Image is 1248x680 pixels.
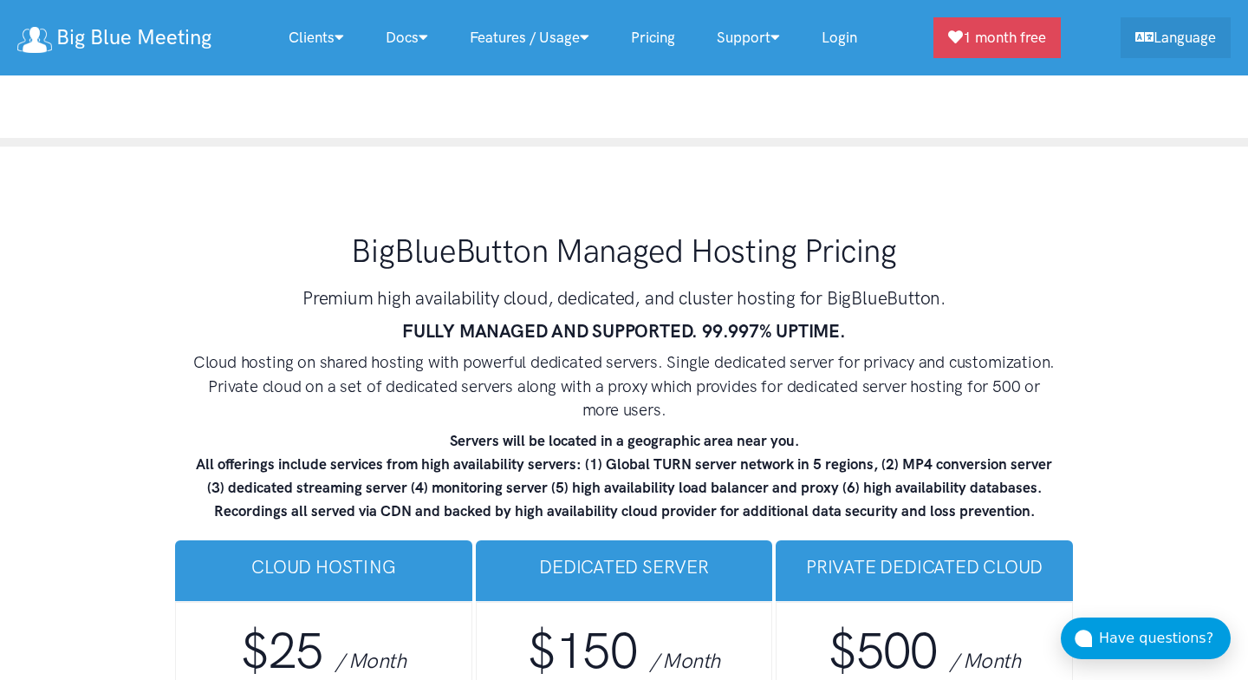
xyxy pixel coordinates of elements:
h4: Cloud hosting on shared hosting with powerful dedicated servers. Single dedicated server for priv... [191,350,1057,422]
a: Support [696,19,801,56]
h3: Premium high availability cloud, dedicated, and cluster hosting for BigBlueButton. [191,285,1057,311]
a: Features / Usage [449,19,610,56]
a: Docs [365,19,449,56]
div: Have questions? [1099,627,1231,650]
img: logo [17,27,52,53]
span: / Month [335,648,406,673]
span: / Month [650,648,720,673]
a: Pricing [610,19,696,56]
a: Login [801,19,878,56]
a: Big Blue Meeting [17,19,211,56]
h1: BigBlueButton Managed Hosting Pricing [191,230,1057,271]
a: 1 month free [933,17,1061,58]
a: Language [1121,17,1231,58]
h3: Dedicated Server [490,554,759,579]
strong: FULLY MANAGED AND SUPPORTED. 99.997% UPTIME. [402,320,846,342]
button: Have questions? [1061,618,1231,659]
strong: Servers will be located in a geographic area near you. All offerings include services from high a... [196,432,1052,520]
span: / Month [950,648,1020,673]
h3: Private Dedicated Cloud [790,554,1059,579]
a: Clients [268,19,365,56]
h3: Cloud Hosting [189,554,458,579]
